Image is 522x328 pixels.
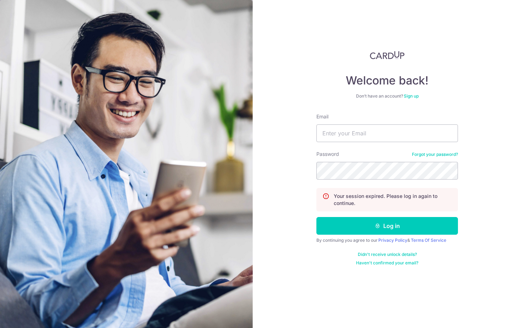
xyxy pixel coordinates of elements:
[412,152,458,157] a: Forgot your password?
[356,260,418,266] a: Haven't confirmed your email?
[334,193,452,207] p: Your session expired. Please log in again to continue.
[316,124,458,142] input: Enter your Email
[404,93,419,99] a: Sign up
[316,113,328,120] label: Email
[378,238,407,243] a: Privacy Policy
[316,151,339,158] label: Password
[316,238,458,243] div: By continuing you agree to our &
[370,51,405,59] img: CardUp Logo
[316,217,458,235] button: Log in
[411,238,446,243] a: Terms Of Service
[316,93,458,99] div: Don’t have an account?
[358,252,417,257] a: Didn't receive unlock details?
[316,74,458,88] h4: Welcome back!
